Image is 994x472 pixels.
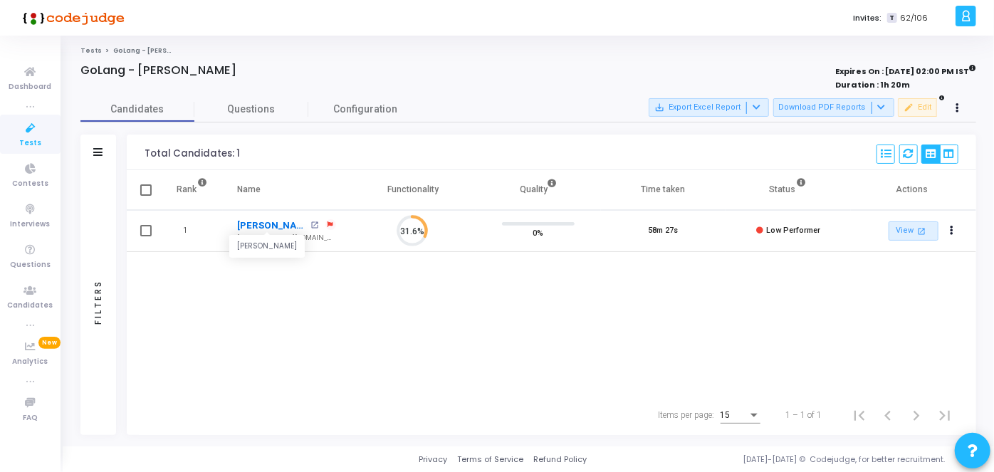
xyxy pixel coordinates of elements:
div: Name [237,182,261,197]
span: FAQ [23,412,38,424]
mat-select: Items per page: [721,411,760,421]
span: Interviews [11,219,51,231]
h4: GoLang - [PERSON_NAME] [80,63,236,78]
a: Terms of Service [457,453,523,466]
mat-icon: open_in_new [310,221,318,229]
th: Quality [476,170,601,210]
div: Filters [92,224,105,381]
div: Total Candidates: 1 [145,148,240,159]
span: 62/106 [900,12,928,24]
nav: breadcrumb [80,46,976,56]
span: Questions [10,259,51,271]
span: Questions [194,102,308,117]
th: Actions [851,170,976,210]
img: logo [18,4,125,32]
button: Actions [943,221,963,241]
th: Rank [162,170,223,210]
span: T [887,13,896,23]
button: Edit [898,98,937,117]
span: 0% [533,226,543,240]
button: First page [845,401,874,429]
button: Export Excel Report [649,98,769,117]
mat-icon: save_alt [654,103,664,112]
th: Functionality [350,170,476,210]
a: Refund Policy [533,453,587,466]
div: [PERSON_NAME] [229,236,305,258]
span: 15 [721,410,731,420]
td: 1 [162,210,223,252]
span: Configuration [333,102,397,117]
div: 1 – 1 of 1 [786,409,822,421]
span: Contests [12,178,48,190]
a: View [889,221,938,241]
span: GoLang - [PERSON_NAME] [113,46,204,55]
div: 58m 27s [648,225,678,237]
a: Tests [80,46,102,55]
a: [PERSON_NAME] [237,219,306,233]
span: New [38,337,61,349]
button: Last page [931,401,959,429]
label: Invites: [853,12,881,24]
mat-icon: edit [904,103,914,112]
span: Tests [19,137,41,150]
span: Low Performer [766,226,820,235]
strong: Duration : 1h 20m [835,79,910,90]
div: [DATE]-[DATE] © Codejudge, for better recruitment. [587,453,976,466]
button: Next page [902,401,931,429]
div: Time taken [641,182,685,197]
button: Download PDF Reports [773,98,894,117]
th: Status [726,170,851,210]
div: Items per page: [659,409,715,421]
div: View Options [921,145,958,164]
span: Analytics [13,356,48,368]
mat-icon: open_in_new [916,225,928,237]
span: Candidates [80,102,194,117]
strong: Expires On : [DATE] 02:00 PM IST [835,62,976,78]
a: Privacy [419,453,447,466]
button: Previous page [874,401,902,429]
span: Candidates [8,300,53,312]
div: [EMAIL_ADDRESS][DOMAIN_NAME] [237,233,336,243]
span: Dashboard [9,81,52,93]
